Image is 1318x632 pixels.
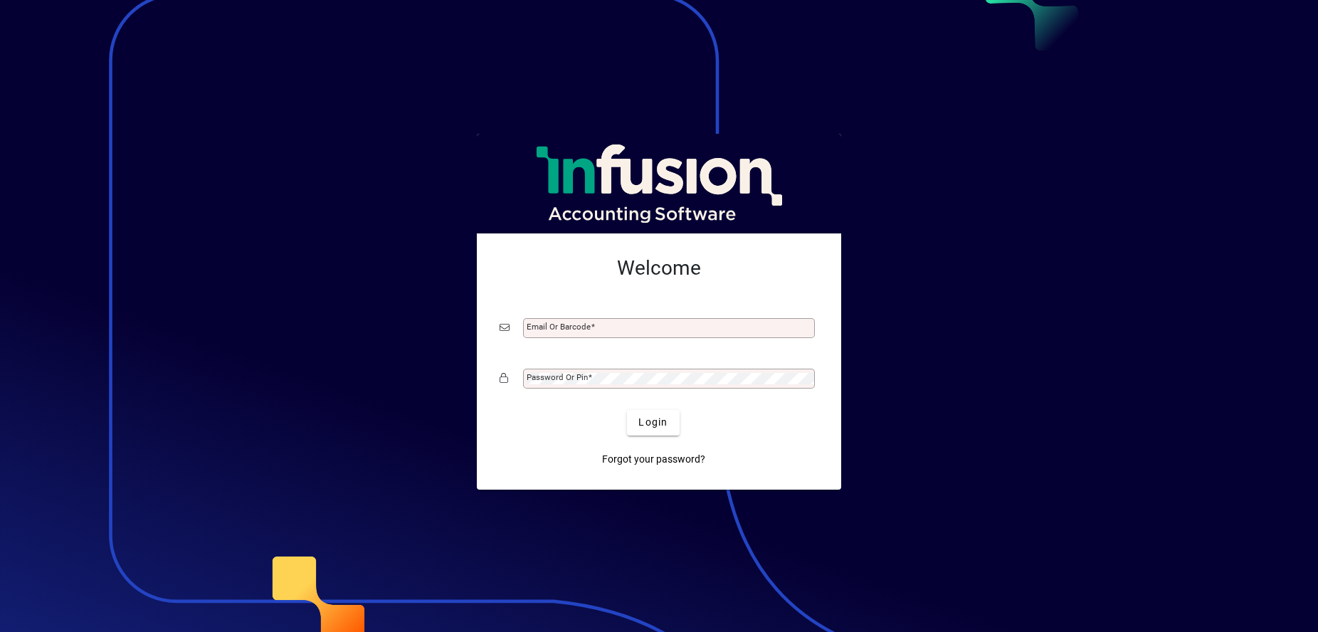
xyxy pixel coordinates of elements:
span: Login [638,415,668,430]
a: Forgot your password? [596,447,711,473]
span: Forgot your password? [602,452,705,467]
mat-label: Password or Pin [527,372,588,382]
button: Login [627,410,679,436]
h2: Welcome [500,256,818,280]
mat-label: Email or Barcode [527,322,591,332]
